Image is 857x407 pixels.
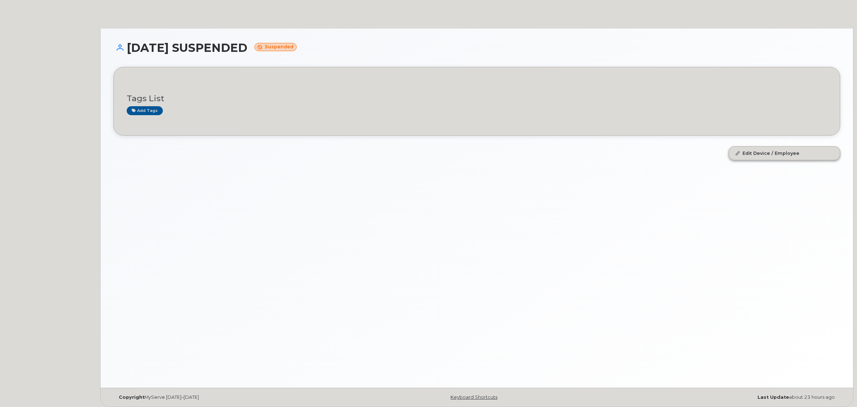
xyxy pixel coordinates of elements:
[127,106,163,115] a: Add tags
[729,147,840,160] a: Edit Device / Employee
[113,41,840,54] h1: [DATE] SUSPENDED
[758,394,789,400] strong: Last Update
[127,94,827,103] h3: Tags List
[113,394,356,400] div: MyServe [DATE]–[DATE]
[451,394,497,400] a: Keyboard Shortcuts
[598,394,840,400] div: about 23 hours ago
[254,43,297,51] small: Suspended
[119,394,145,400] strong: Copyright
